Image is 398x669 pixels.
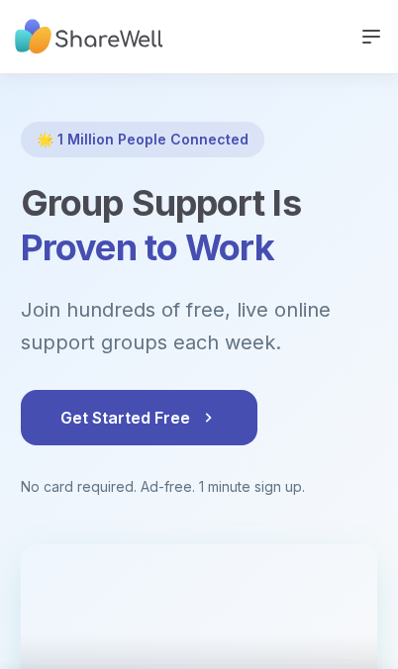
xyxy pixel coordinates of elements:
img: ShareWell Nav Logo [15,10,163,64]
p: Join hundreds of free, live online support groups each week. [21,294,377,358]
span: Proven to Work [21,226,274,269]
span: Get Started Free [60,406,218,430]
p: No card required. Ad-free. 1 minute sign up. [21,477,377,497]
h1: Group Support Is [21,181,377,270]
button: Get Started Free [21,390,257,445]
div: 🌟 1 Million People Connected [21,122,264,157]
